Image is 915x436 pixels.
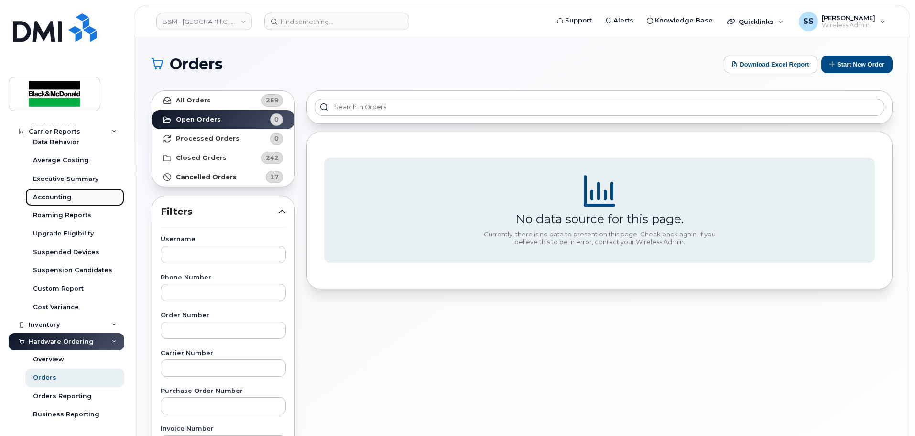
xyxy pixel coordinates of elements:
button: Start New Order [821,56,893,73]
button: Download Excel Report [724,56,817,73]
a: Closed Orders242 [152,148,294,168]
a: Open Orders0 [152,110,294,129]
span: Orders [170,57,223,71]
strong: Closed Orders [176,154,227,162]
label: Order Number [161,313,286,319]
strong: Processed Orders [176,135,240,143]
a: All Orders259 [152,91,294,110]
a: Processed Orders0 [152,129,294,148]
span: Filters [161,205,278,219]
input: Search in orders [315,99,884,116]
span: 0 [274,115,279,124]
label: Phone Number [161,275,286,281]
label: Carrier Number [161,350,286,357]
span: 17 [270,172,279,181]
span: 259 [266,96,279,105]
label: Invoice Number [161,426,286,432]
div: No data source for this page. [515,212,684,226]
strong: Open Orders [176,116,221,123]
a: Cancelled Orders17 [152,168,294,187]
span: 0 [274,134,279,143]
strong: Cancelled Orders [176,173,237,181]
label: Username [161,236,286,243]
label: Purchase Order Number [161,388,286,394]
div: Currently, there is no data to present on this page. Check back again. If you believe this to be ... [480,231,719,246]
strong: All Orders [176,97,211,104]
span: 242 [266,153,279,162]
